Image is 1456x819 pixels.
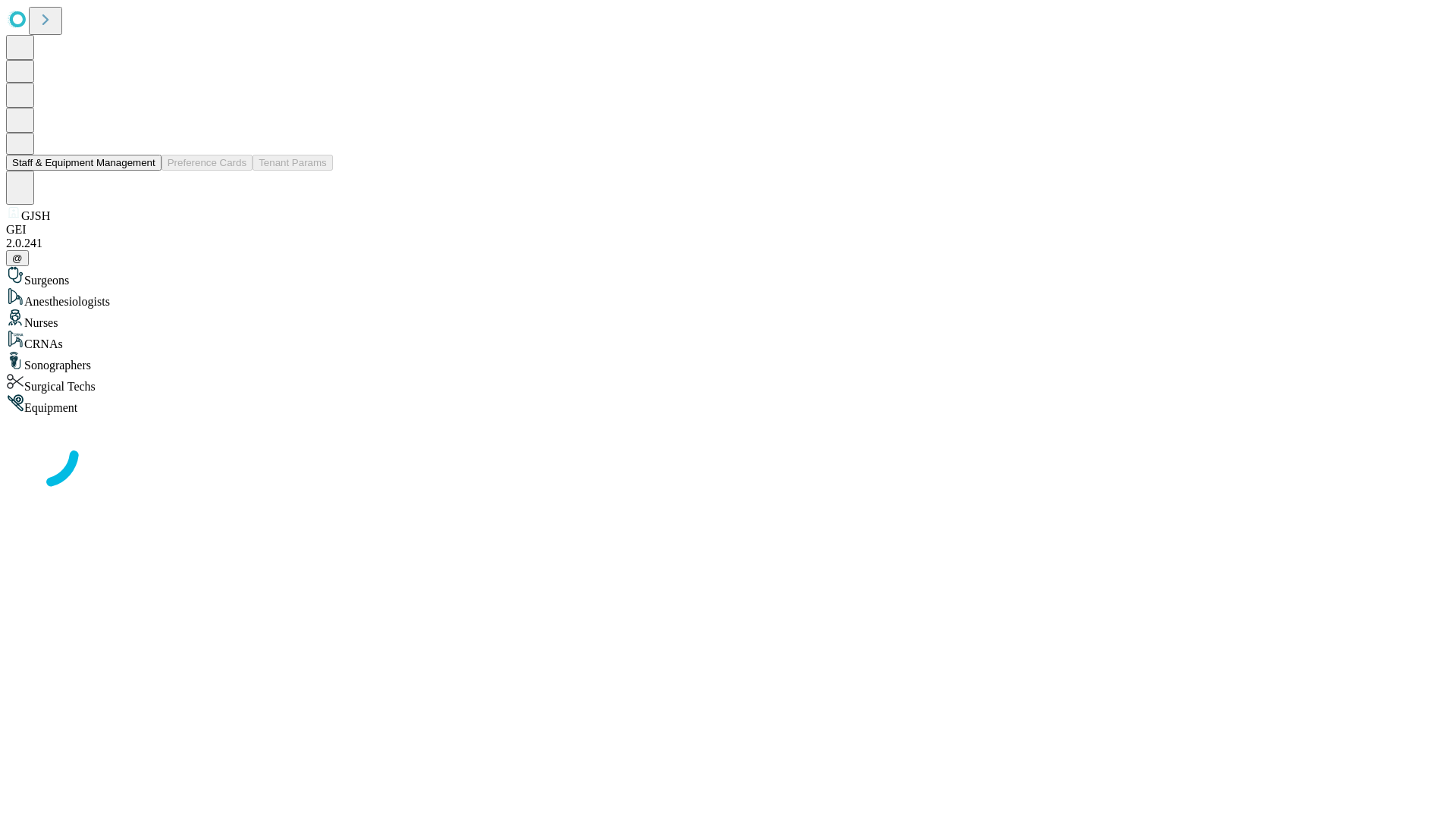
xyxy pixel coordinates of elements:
[6,223,1450,237] div: GEI
[6,250,29,266] button: @
[6,237,1450,250] div: 2.0.241
[6,266,1450,287] div: Surgeons
[6,372,1450,394] div: Surgical Techs
[21,209,50,222] span: GJSH
[253,155,333,171] button: Tenant Params
[6,309,1450,330] div: Nurses
[6,155,162,171] button: Staff & Equipment Management
[6,287,1450,309] div: Anesthesiologists
[6,394,1450,415] div: Equipment
[6,330,1450,351] div: CRNAs
[12,253,23,264] span: @
[6,351,1450,372] div: Sonographers
[162,155,253,171] button: Preference Cards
